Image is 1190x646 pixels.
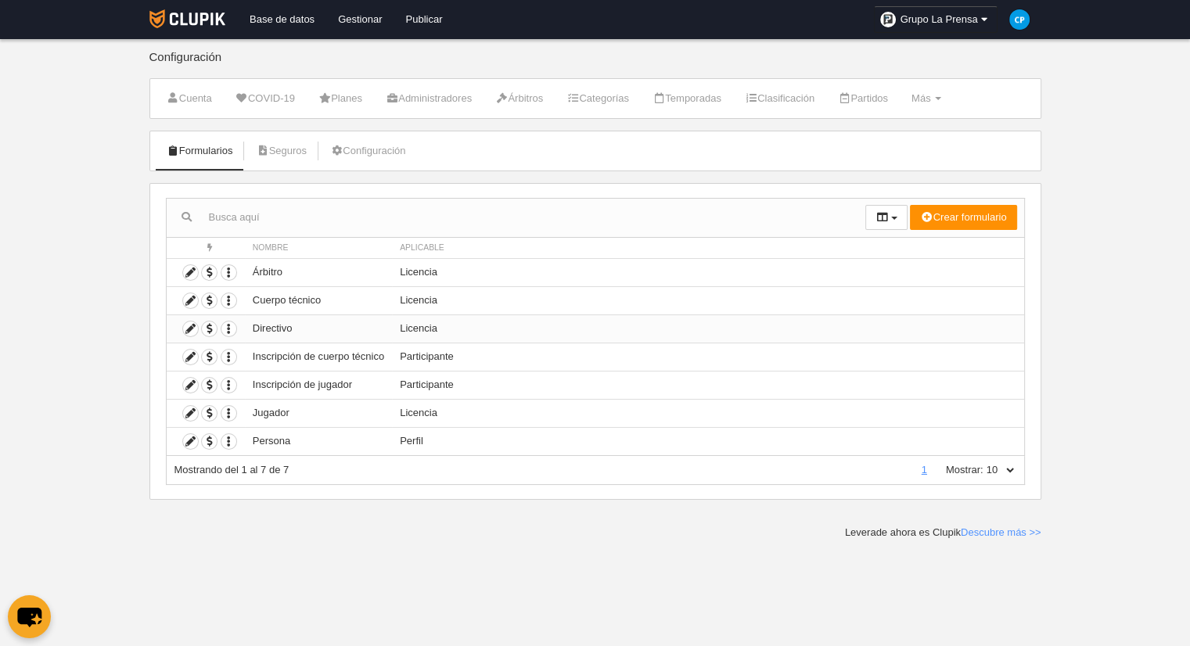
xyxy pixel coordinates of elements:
div: Configuración [149,51,1041,78]
div: Leverade ahora es Clupik [845,526,1041,540]
a: Seguros [247,139,315,163]
a: Planes [310,87,371,110]
td: Árbitro [245,258,392,286]
a: Cuenta [158,87,221,110]
label: Mostrar: [930,463,983,477]
span: Aplicable [400,243,444,252]
td: Jugador [245,399,392,427]
td: Persona [245,427,392,455]
td: Licencia [392,314,1023,343]
img: c2l6ZT0zMHgzMCZmcz05JnRleHQ9Q1AmYmc9MDM5YmU1.png [1009,9,1030,30]
button: Crear formulario [910,205,1016,230]
input: Busca aquí [167,206,865,229]
td: Cuerpo técnico [245,286,392,314]
td: Participante [392,343,1023,371]
td: Directivo [245,314,392,343]
a: Configuración [322,139,414,163]
a: Administradores [377,87,480,110]
a: 1 [919,464,930,476]
td: Inscripción de jugador [245,371,392,399]
td: Participante [392,371,1023,399]
span: Mostrando del 1 al 7 de 7 [174,464,289,476]
td: Licencia [392,286,1023,314]
img: Clupik [149,9,225,28]
a: Clasificación [736,87,823,110]
a: Temporadas [644,87,730,110]
a: Partidos [829,87,897,110]
td: Perfil [392,427,1023,455]
a: Categorías [558,87,638,110]
td: Licencia [392,258,1023,286]
button: chat-button [8,595,51,638]
a: Formularios [158,139,242,163]
img: OakgMWVUclks.30x30.jpg [880,12,896,27]
span: Más [911,92,931,104]
a: Más [903,87,950,110]
span: Grupo La Prensa [900,12,977,27]
a: Árbitros [487,87,552,110]
a: COVID-19 [227,87,304,110]
a: Grupo La Prensa [874,6,997,33]
td: Licencia [392,399,1023,427]
a: Descubre más >> [961,526,1041,538]
td: Inscripción de cuerpo técnico [245,343,392,371]
span: Nombre [253,243,289,252]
